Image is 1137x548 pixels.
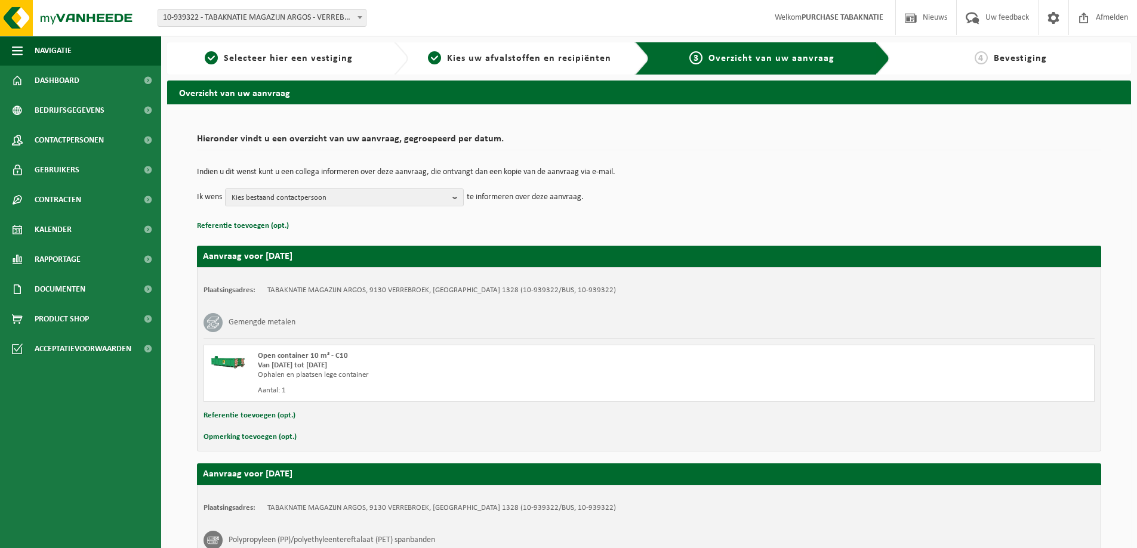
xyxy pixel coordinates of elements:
span: Dashboard [35,66,79,95]
span: Navigatie [35,36,72,66]
span: Kalender [35,215,72,244]
span: 3 [689,51,702,64]
span: Kies bestaand contactpersoon [232,189,448,207]
iframe: chat widget [6,522,199,548]
button: Referentie toevoegen (opt.) [197,218,289,234]
span: Kies uw afvalstoffen en recipiënten [447,54,611,63]
h2: Overzicht van uw aanvraag [167,81,1131,104]
span: Product Shop [35,304,89,334]
span: Open container 10 m³ - C10 [258,352,348,360]
button: Referentie toevoegen (opt.) [204,408,295,423]
h2: Hieronder vindt u een overzicht van uw aanvraag, gegroepeerd per datum. [197,134,1101,150]
span: Bedrijfsgegevens [35,95,104,125]
span: 10-939322 - TABAKNATIE MAGAZIJN ARGOS - VERREBROEK [158,9,366,27]
img: HK-XC-10-GN-00.png [210,351,246,369]
div: Ophalen en plaatsen lege container [258,370,697,380]
strong: Aanvraag voor [DATE] [203,469,292,479]
p: Ik wens [197,188,222,206]
span: Acceptatievoorwaarden [35,334,131,364]
span: Contracten [35,185,81,215]
span: Bevestiging [994,54,1047,63]
p: Indien u dit wenst kunt u een collega informeren over deze aanvraag, die ontvangt dan een kopie v... [197,168,1101,177]
a: 1Selecteer hier een vestiging [173,51,384,66]
span: Selecteer hier een vestiging [224,54,353,63]
span: Rapportage [35,244,81,274]
span: 1 [205,51,218,64]
a: 2Kies uw afvalstoffen en recipiënten [414,51,625,66]
strong: Plaatsingsadres: [204,286,255,294]
span: Documenten [35,274,85,304]
span: Overzicht van uw aanvraag [708,54,834,63]
td: TABAKNATIE MAGAZIJN ARGOS, 9130 VERREBROEK, [GEOGRAPHIC_DATA] 1328 (10-939322/BUS, 10-939322) [267,503,616,513]
span: Contactpersonen [35,125,104,155]
span: 2 [428,51,441,64]
strong: Aanvraag voor [DATE] [203,252,292,261]
span: Gebruikers [35,155,79,185]
button: Kies bestaand contactpersoon [225,188,464,206]
button: Opmerking toevoegen (opt.) [204,429,297,445]
strong: Plaatsingsadres: [204,504,255,512]
span: 10-939322 - TABAKNATIE MAGAZIJN ARGOS - VERREBROEK [158,10,366,26]
strong: PURCHASE TABAKNATIE [802,13,883,22]
div: Aantal: 1 [258,386,697,395]
span: 4 [975,51,988,64]
td: TABAKNATIE MAGAZIJN ARGOS, 9130 VERREBROEK, [GEOGRAPHIC_DATA] 1328 (10-939322/BUS, 10-939322) [267,286,616,295]
strong: Van [DATE] tot [DATE] [258,361,327,369]
h3: Gemengde metalen [229,313,295,332]
p: te informeren over deze aanvraag. [467,188,584,206]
